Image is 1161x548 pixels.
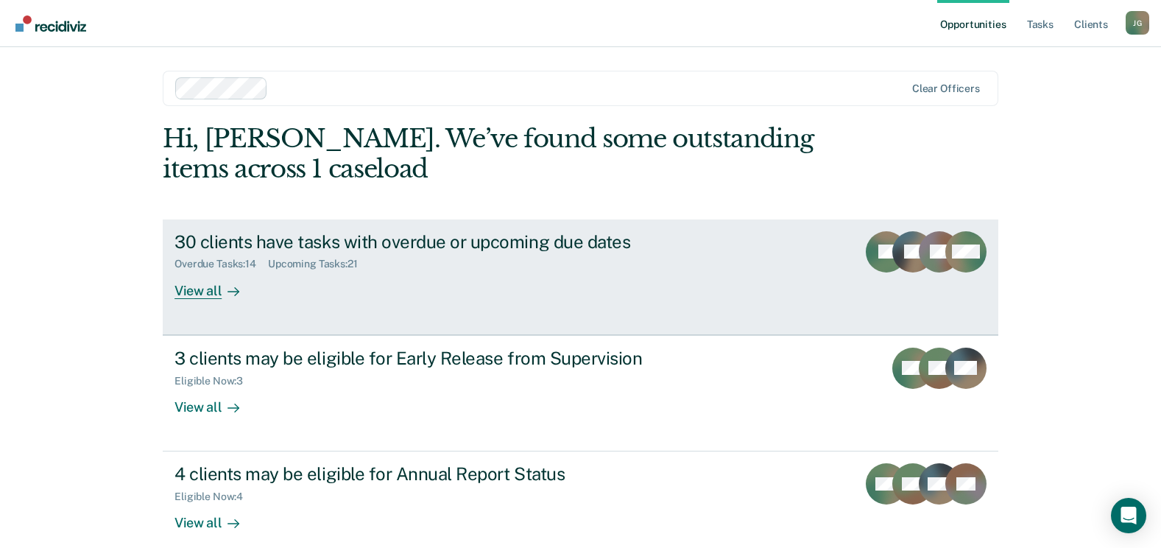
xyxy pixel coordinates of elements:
button: Profile dropdown button [1126,11,1149,35]
div: 30 clients have tasks with overdue or upcoming due dates [174,231,691,253]
div: Eligible Now : 3 [174,375,255,387]
div: J G [1126,11,1149,35]
div: 3 clients may be eligible for Early Release from Supervision [174,348,691,369]
div: Upcoming Tasks : 21 [268,258,370,270]
div: Hi, [PERSON_NAME]. We’ve found some outstanding items across 1 caseload [163,124,831,184]
div: 4 clients may be eligible for Annual Report Status [174,463,691,485]
div: Eligible Now : 4 [174,491,255,503]
img: Recidiviz [15,15,86,32]
div: View all [174,270,257,299]
div: View all [174,387,257,415]
div: Open Intercom Messenger [1111,498,1146,533]
a: 30 clients have tasks with overdue or upcoming due datesOverdue Tasks:14Upcoming Tasks:21View all [163,219,998,335]
div: View all [174,503,257,532]
a: 3 clients may be eligible for Early Release from SupervisionEligible Now:3View all [163,335,998,452]
div: Overdue Tasks : 14 [174,258,268,270]
div: Clear officers [912,82,980,95]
